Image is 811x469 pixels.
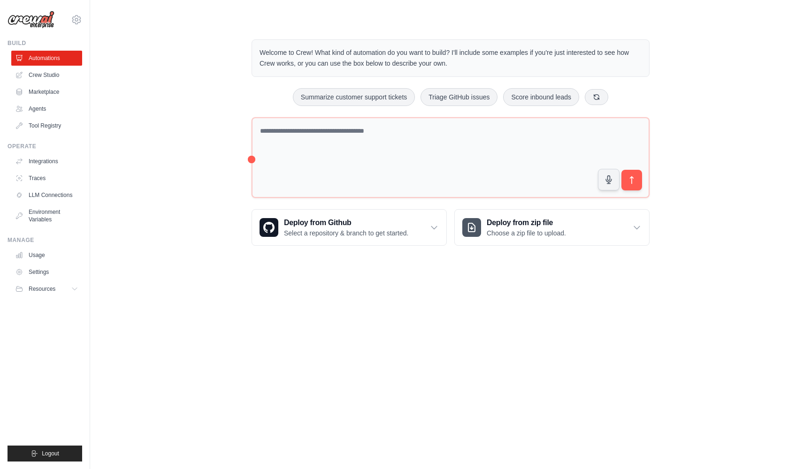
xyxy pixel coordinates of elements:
[11,84,82,99] a: Marketplace
[11,188,82,203] a: LLM Connections
[503,88,579,106] button: Score inbound leads
[487,217,566,228] h3: Deploy from zip file
[11,51,82,66] a: Automations
[487,228,566,238] p: Choose a zip file to upload.
[293,88,415,106] button: Summarize customer support tickets
[8,446,82,461] button: Logout
[421,88,497,106] button: Triage GitHub issues
[11,204,82,227] a: Environment Variables
[260,47,642,69] p: Welcome to Crew! What kind of automation do you want to build? I'll include some examples if you'...
[11,68,82,83] a: Crew Studio
[8,11,54,29] img: Logo
[29,285,55,293] span: Resources
[42,450,59,457] span: Logout
[284,217,408,228] h3: Deploy from Github
[11,154,82,169] a: Integrations
[11,171,82,186] a: Traces
[11,281,82,296] button: Resources
[11,248,82,263] a: Usage
[8,236,82,244] div: Manage
[284,228,408,238] p: Select a repository & branch to get started.
[8,143,82,150] div: Operate
[11,265,82,280] a: Settings
[11,118,82,133] a: Tool Registry
[11,101,82,116] a: Agents
[8,39,82,47] div: Build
